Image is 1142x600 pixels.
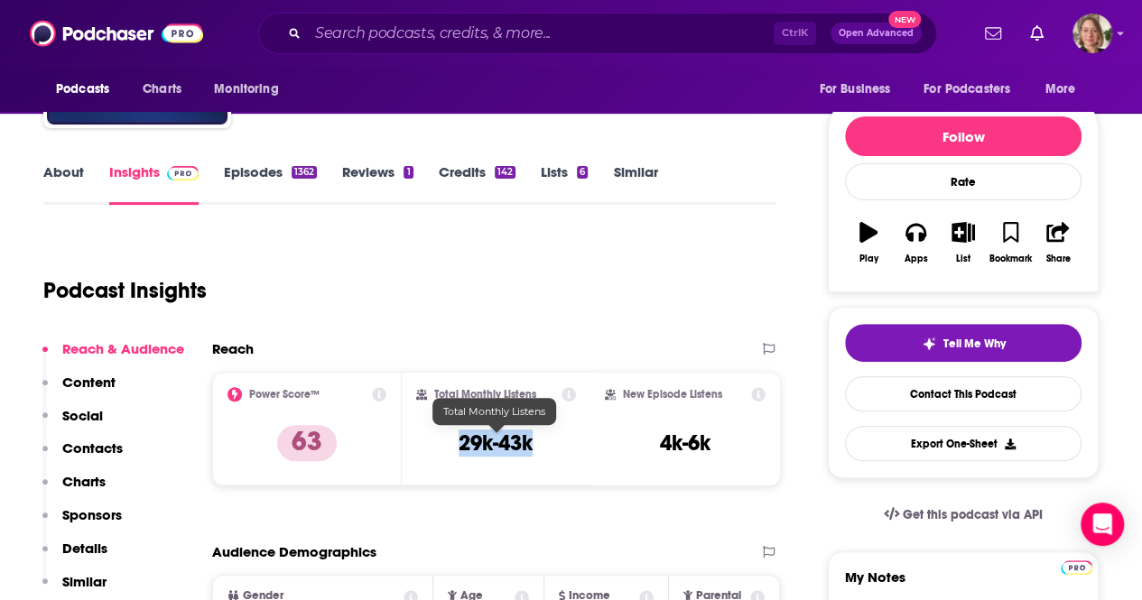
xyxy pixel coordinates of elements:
h3: 4k-6k [660,429,710,457]
span: Get this podcast via API [903,507,1043,522]
div: 1362 [292,166,317,179]
span: Open Advanced [839,29,914,38]
button: Bookmark [987,210,1034,275]
p: Content [62,374,116,391]
button: open menu [201,72,302,106]
button: Details [42,540,107,573]
p: Contacts [62,439,123,457]
a: Show notifications dropdown [978,18,1008,49]
h2: Reach [212,340,254,357]
a: About [43,163,84,205]
span: Monitoring [214,77,278,102]
p: Charts [62,473,106,490]
span: Logged in as AriFortierPr [1072,14,1112,53]
span: For Podcasters [924,77,1010,102]
button: Export One-Sheet [845,426,1082,461]
p: Details [62,540,107,557]
p: Reach & Audience [62,340,184,357]
button: Reach & Audience [42,340,184,374]
img: Podchaser - Follow, Share and Rate Podcasts [30,16,203,51]
label: My Notes [845,568,1082,600]
a: Similar [613,163,657,205]
button: Sponsors [42,506,122,540]
span: More [1045,77,1076,102]
h1: Podcast Insights [43,277,207,304]
a: InsightsPodchaser Pro [109,163,199,205]
div: Apps [905,254,928,264]
a: Episodes1362 [224,163,317,205]
button: Show profile menu [1072,14,1112,53]
h2: Total Monthly Listens [434,388,536,401]
div: 1 [404,166,413,179]
h3: 29k-43k [459,429,533,457]
button: Apps [892,210,939,275]
button: Content [42,374,116,407]
span: Ctrl K [774,22,816,45]
p: Sponsors [62,506,122,523]
span: Tell Me Why [943,337,1006,351]
p: 63 [277,425,337,461]
button: Contacts [42,439,123,473]
button: open menu [806,72,913,106]
img: Podchaser Pro [1061,560,1092,575]
a: Credits142 [439,163,515,205]
div: List [956,254,970,264]
button: open menu [1033,72,1099,106]
span: New [888,11,921,28]
button: open menu [43,72,133,106]
div: Play [859,254,878,264]
button: Play [845,210,892,275]
div: 142 [495,166,515,179]
div: Search podcasts, credits, & more... [258,13,937,54]
span: Podcasts [56,77,109,102]
button: Follow [845,116,1082,156]
h2: New Episode Listens [623,388,722,401]
a: Contact This Podcast [845,376,1082,411]
a: Get this podcast via API [869,493,1057,537]
button: tell me why sparkleTell Me Why [845,324,1082,362]
a: Reviews1 [342,163,413,205]
span: Total Monthly Listens [443,405,545,418]
div: Rate [845,163,1082,200]
div: Bookmark [989,254,1032,264]
a: Show notifications dropdown [1023,18,1051,49]
input: Search podcasts, credits, & more... [308,19,774,48]
div: Share [1045,254,1070,264]
p: Social [62,407,103,424]
img: tell me why sparkle [922,337,936,351]
a: Pro website [1061,558,1092,575]
h2: Power Score™ [249,388,320,401]
a: Lists6 [541,163,588,205]
span: For Business [819,77,890,102]
button: Share [1035,210,1082,275]
img: Podchaser Pro [167,166,199,180]
button: List [940,210,987,275]
button: Open AdvancedNew [831,23,922,44]
a: Charts [131,72,192,106]
button: Social [42,407,103,440]
div: 6 [577,166,588,179]
button: Charts [42,473,106,506]
h2: Audience Demographics [212,543,376,560]
div: Open Intercom Messenger [1081,503,1124,546]
img: User Profile [1072,14,1112,53]
span: Charts [143,77,181,102]
button: open menu [912,72,1036,106]
p: Similar [62,573,107,590]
